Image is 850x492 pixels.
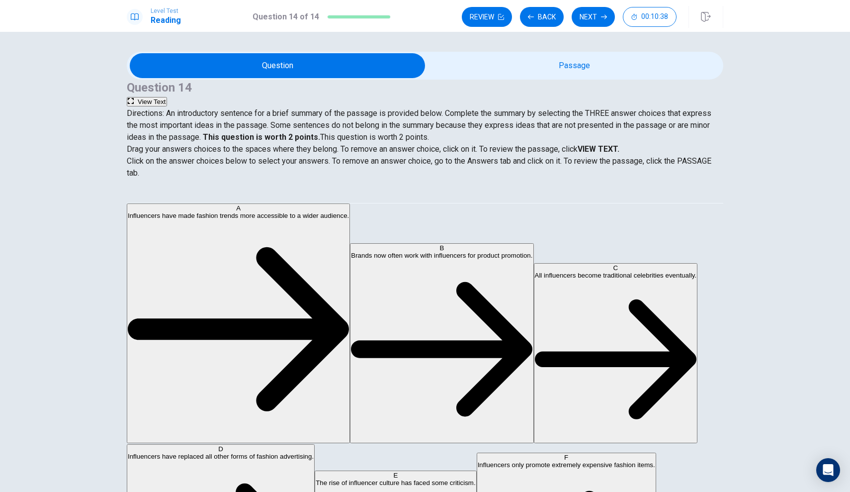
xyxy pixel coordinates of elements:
button: BBrands now often work with influencers for product promotion. [350,243,533,443]
span: Influencers have made fashion trends more accessible to a wider audience. [128,212,349,219]
span: This question is worth 2 points. [320,132,429,142]
div: E [316,472,475,479]
strong: VIEW TEXT. [578,144,619,154]
span: 00:10:38 [641,13,668,21]
strong: This question is worth 2 points. [201,132,320,142]
div: C [535,264,697,272]
span: Directions: An introductory sentence for a brief summary of the passage is provided below. Comple... [127,108,711,142]
span: Level Test [151,7,181,14]
button: 00:10:38 [623,7,677,27]
span: Brands now often work with influencers for product promotion. [351,252,532,259]
button: Back [520,7,564,27]
button: View Text [127,97,167,106]
h1: Reading [151,14,181,26]
h4: Question 14 [127,80,723,96]
div: Choose test type tabs [127,179,723,203]
p: Click on the answer choices below to select your answers. To remove an answer choice, go to the A... [127,155,723,179]
button: CAll influencers become traditional celebrities eventually. [534,263,698,444]
h1: Question 14 of 14 [253,11,319,23]
button: Review [462,7,512,27]
span: All influencers become traditional celebrities eventually. [535,272,697,279]
span: Influencers have replaced all other forms of fashion advertising. [128,453,314,460]
div: A [128,204,349,212]
div: Open Intercom Messenger [816,458,840,482]
div: F [478,454,655,461]
button: Next [572,7,615,27]
p: Drag your answers choices to the spaces where they belong. To remove an answer choice, click on i... [127,143,723,155]
span: Influencers only promote extremely expensive fashion items. [478,461,655,469]
div: B [351,244,532,252]
span: The rise of influencer culture has faced some criticism. [316,479,475,487]
button: AInfluencers have made fashion trends more accessible to a wider audience. [127,203,350,443]
div: D [128,445,314,453]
